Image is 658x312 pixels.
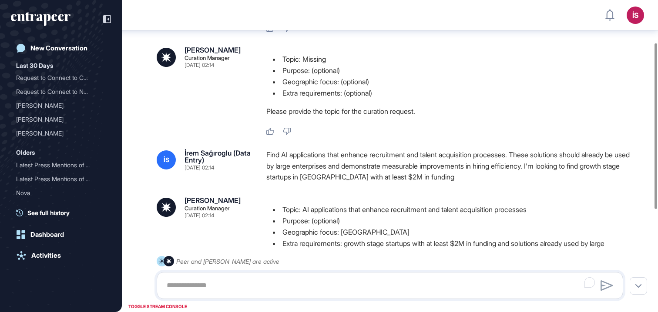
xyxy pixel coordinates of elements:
p: Please provide the topic for the curation request. [266,106,630,117]
div: New Conversation [30,44,87,52]
div: Find AI applications that enhance recruitment and talent acquisition processes. These solutions s... [266,149,630,183]
a: New Conversation [11,40,111,57]
div: Request to Connect to Curie [16,71,106,85]
div: [PERSON_NAME] [16,113,99,126]
li: Geographic focus: [GEOGRAPHIC_DATA] [266,226,630,238]
div: Latest Press Mentions of Open AI [16,158,106,172]
li: Topic: AI applications that enhance recruitment and talent acquisition processes [266,204,630,215]
div: Latest Press Mentions of OpenAI [16,172,106,186]
li: Geographic focus: (optional) [266,76,630,87]
div: Nova [16,186,99,200]
div: Articles on Tesla [16,200,106,214]
div: Curation Manager [185,206,230,211]
div: Request to Connect to Nova [16,85,106,99]
textarea: To enrich screen reader interactions, please activate Accessibility in Grammarly extension settings [161,277,618,294]
div: Request to Connect to Cur... [16,71,99,85]
li: Purpose: (optional) [266,215,630,226]
div: TOGGLE STREAM CONSOLE [126,301,189,312]
li: Extra requirements: (optional) [266,87,630,99]
a: Dashboard [11,226,111,243]
div: İrem Sağıroglu (Data Entry) [185,149,252,163]
a: See full history [16,208,111,217]
li: Extra requirements: growth stage startups with at least $2M in funding and solutions already used... [266,238,630,260]
div: [PERSON_NAME] [16,126,99,140]
a: Activities [11,247,111,264]
div: Curie [16,99,106,113]
div: Request to Connect to Nov... [16,85,99,99]
div: Peer and [PERSON_NAME] are active [176,256,279,267]
button: İS [627,7,644,24]
div: [DATE] 02:14 [185,213,214,218]
div: entrapeer-logo [11,12,70,26]
div: [DATE] 02:14 [185,63,214,68]
div: Last 30 Days [16,60,53,71]
div: [PERSON_NAME] [185,46,241,53]
div: Latest Press Mentions of ... [16,158,99,172]
div: Olders [16,147,35,158]
div: Nova [16,186,106,200]
span: İS [164,156,169,163]
div: Activities [31,252,61,259]
div: Articles on Tesla [16,200,99,214]
div: Dashboard [30,231,64,239]
div: Latest Press Mentions of ... [16,172,99,186]
div: [DATE] 02:14 [185,165,214,170]
div: Curie [16,113,106,126]
div: Curie [16,126,106,140]
span: See full history [27,208,70,217]
li: Topic: Missing [266,53,630,65]
li: Purpose: (optional) [266,65,630,76]
div: [PERSON_NAME] [185,197,241,204]
div: [PERSON_NAME] [16,99,99,113]
div: Curation Manager [185,55,230,61]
